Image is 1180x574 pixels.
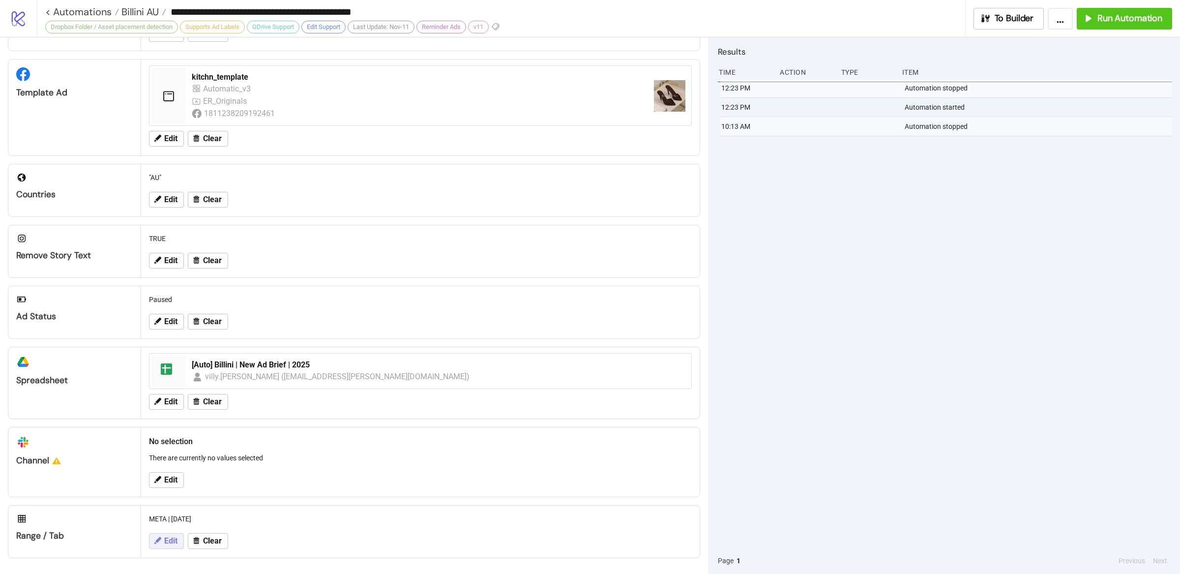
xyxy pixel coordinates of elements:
[779,63,833,82] div: Action
[734,555,743,566] button: 1
[149,453,692,463] p: There are currently no values selected
[203,317,222,326] span: Clear
[119,7,166,17] a: Billini AU
[149,131,184,147] button: Edit
[188,394,228,410] button: Clear
[188,314,228,330] button: Clear
[45,21,178,33] div: Dropbox Folder / Asset placement detection
[164,537,177,545] span: Edit
[720,98,774,117] div: 12:23 PM
[164,476,177,484] span: Edit
[164,134,177,143] span: Edit
[16,375,133,386] div: Spreadsheet
[348,21,414,33] div: Last Update: Nov-11
[203,95,249,107] div: ER_Originals
[720,79,774,97] div: 12:23 PM
[718,63,772,82] div: Time
[904,98,1175,117] div: Automation started
[164,397,177,406] span: Edit
[119,5,159,18] span: Billini AU
[192,360,685,370] div: [Auto] Billini | New Ad Brief | 2025
[904,79,1175,97] div: Automation stopped
[16,87,133,98] div: Template Ad
[149,435,692,448] h2: No selection
[164,256,177,265] span: Edit
[149,472,184,488] button: Edit
[901,63,1172,82] div: Item
[16,311,133,322] div: Ad Status
[145,290,696,309] div: Paused
[16,189,133,200] div: Countries
[654,80,685,112] img: https://scontent-fra3-1.xx.fbcdn.net/v/t45.1600-4/497376914_660076396899792_5276850276394003710_n...
[416,21,466,33] div: Reminder Ads
[203,537,222,545] span: Clear
[145,510,696,528] div: META | [DATE]
[204,107,276,120] div: 1811238209192461
[149,192,184,208] button: Edit
[149,253,184,269] button: Edit
[203,256,222,265] span: Clear
[188,131,228,147] button: Clear
[145,168,696,187] div: "AU"
[904,117,1175,136] div: Automation stopped
[180,21,245,33] div: Supports Ad Labels
[205,370,470,383] div: villy.[PERSON_NAME] ([EMAIL_ADDRESS][PERSON_NAME][DOMAIN_NAME])
[203,397,222,406] span: Clear
[164,195,177,204] span: Edit
[188,253,228,269] button: Clear
[301,21,346,33] div: Edit Support
[149,394,184,410] button: Edit
[16,455,133,466] div: Channel
[995,13,1034,24] span: To Builder
[1116,555,1148,566] button: Previous
[1048,8,1073,30] button: ...
[203,83,253,95] div: Automatic_v3
[203,195,222,204] span: Clear
[203,134,222,143] span: Clear
[149,533,184,549] button: Edit
[188,192,228,208] button: Clear
[16,250,133,261] div: Remove Story Text
[718,45,1172,58] h2: Results
[1150,555,1170,566] button: Next
[188,533,228,549] button: Clear
[45,7,119,17] a: < Automations
[1097,13,1162,24] span: Run Automation
[1077,8,1172,30] button: Run Automation
[16,530,133,542] div: Range / Tab
[192,72,646,83] div: kitchn_template
[718,555,734,566] span: Page
[973,8,1044,30] button: To Builder
[164,317,177,326] span: Edit
[247,21,299,33] div: GDrive Support
[468,21,489,33] div: v11
[840,63,894,82] div: Type
[149,314,184,330] button: Edit
[720,117,774,136] div: 10:13 AM
[145,229,696,248] div: TRUE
